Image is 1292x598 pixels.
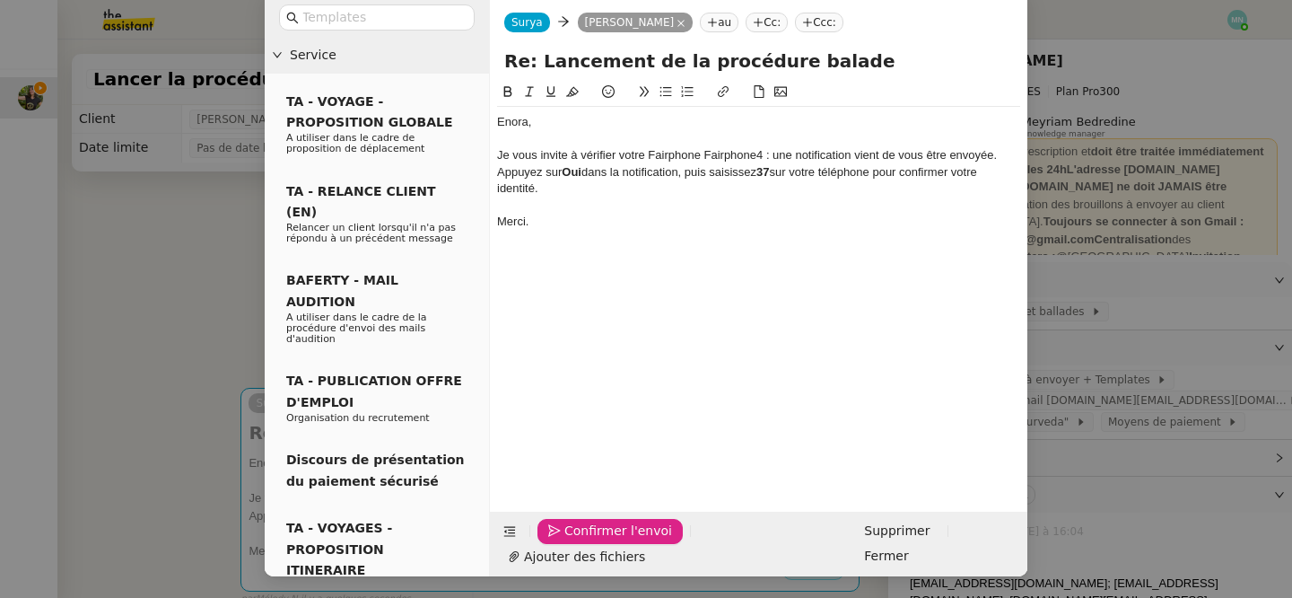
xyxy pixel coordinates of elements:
[286,453,465,488] span: Discours de présentation du paiement sécurisé
[746,13,788,32] nz-tag: Cc:
[286,312,427,345] span: A utiliser dans le cadre de la procédure d'envoi des mails d'audition
[578,13,694,32] nz-tag: [PERSON_NAME]
[795,13,843,32] nz-tag: Ccc:
[497,114,1020,130] div: Enora,
[286,184,436,219] span: TA - RELANCE CLIENT (EN)
[286,132,424,154] span: A utiliser dans le cadre de proposition de déplacement
[562,165,581,179] strong: Oui
[290,45,482,66] span: Service
[537,519,683,544] button: Confirmer l'envoi
[497,214,1020,230] div: Merci.
[864,546,908,567] span: Fermer
[864,521,930,541] span: Supprimer
[286,521,392,577] span: TA - VOYAGES - PROPOSITION ITINERAIRE
[497,544,656,569] button: Ajouter des fichiers
[286,412,430,424] span: Organisation du recrutement
[756,165,769,179] strong: 37
[286,374,462,409] span: TA - PUBLICATION OFFRE D'EMPLOI
[265,38,489,73] div: Service
[497,164,1020,198] div: Appuyez sur dans la notification, puis saisissez sur votre téléphone pour confirmer votre identité.
[853,519,940,544] button: Supprimer
[700,13,738,32] nz-tag: au
[302,7,464,28] input: Templates
[504,48,1013,75] input: Subject
[853,544,919,569] button: Fermer
[497,147,1020,163] div: Je vous invite à vérifier votre Fairphone Fairphone4 : une notification vient de vous être envoyée.
[511,16,543,29] span: Surya
[286,222,456,244] span: Relancer un client lorsqu'il n'a pas répondu à un précédent message
[564,521,672,541] span: Confirmer l'envoi
[286,273,398,308] span: BAFERTY - MAIL AUDITION
[524,547,645,567] span: Ajouter des fichiers
[286,94,452,129] span: TA - VOYAGE - PROPOSITION GLOBALE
